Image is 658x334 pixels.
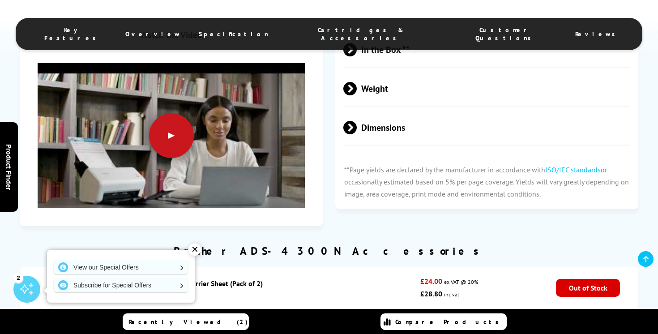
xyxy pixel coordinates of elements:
[188,243,201,256] div: ✕
[343,111,630,145] span: Dimensions
[13,273,23,283] div: 2
[199,30,269,38] span: Specification
[335,155,638,210] p: **Page yields are declared by the manufacturer in accordance with or occasionally estimated based...
[4,144,13,190] span: Product Finder
[123,313,249,330] a: Recently Viewed (2)
[120,290,416,297] div: CSA3301
[38,26,107,42] span: Key Features
[420,289,442,298] strong: £28.80
[444,291,459,298] span: inc vat
[54,260,188,274] a: View our Special Offers
[174,244,484,258] a: Brother ADS-4300N Accessories
[556,279,620,297] span: Out of Stock
[454,26,557,42] span: Customer Questions
[54,278,188,292] a: Subscribe for Special Offers
[128,318,248,326] span: Recently Viewed (2)
[395,318,504,326] span: Compare Products
[545,165,601,174] a: ISO/IEC standards
[444,278,478,285] span: ex VAT @ 20%
[343,72,630,106] span: Weight
[380,313,507,330] a: Compare Products
[420,277,442,286] strong: £24.00
[125,30,181,38] span: Overview
[286,26,436,42] span: Cartridges & Accessories
[575,30,620,38] span: Reviews
[38,48,305,249] img: Play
